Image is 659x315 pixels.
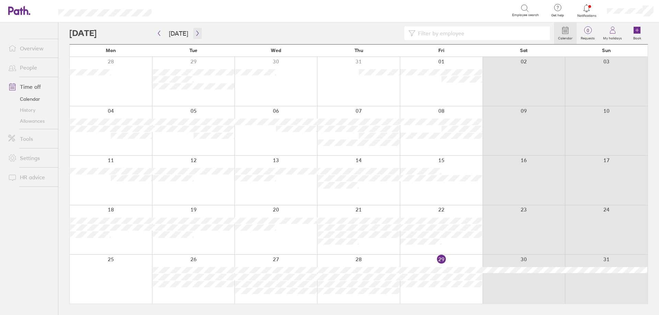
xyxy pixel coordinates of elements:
a: Notifications [576,3,598,18]
span: Fri [438,48,444,53]
span: Mon [106,48,116,53]
label: Book [629,34,645,40]
a: Overview [3,41,58,55]
a: Calendar [3,94,58,105]
span: Thu [355,48,363,53]
div: Search [170,7,188,13]
a: Allowances [3,116,58,126]
span: Employee search [512,13,539,17]
button: [DATE] [163,28,194,39]
input: Filter by employee [415,27,546,40]
label: My holidays [599,34,626,40]
span: Get help [546,13,569,17]
span: 0 [577,28,599,33]
span: Notifications [576,14,598,18]
a: People [3,61,58,74]
a: Settings [3,151,58,165]
a: History [3,105,58,116]
a: Book [626,22,648,44]
span: Sun [602,48,611,53]
span: Wed [271,48,281,53]
a: My holidays [599,22,626,44]
a: Calendar [554,22,577,44]
a: Time off [3,80,58,94]
a: Tools [3,132,58,146]
a: 0Requests [577,22,599,44]
a: HR advice [3,170,58,184]
span: Tue [189,48,197,53]
label: Calendar [554,34,577,40]
span: Sat [520,48,528,53]
label: Requests [577,34,599,40]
